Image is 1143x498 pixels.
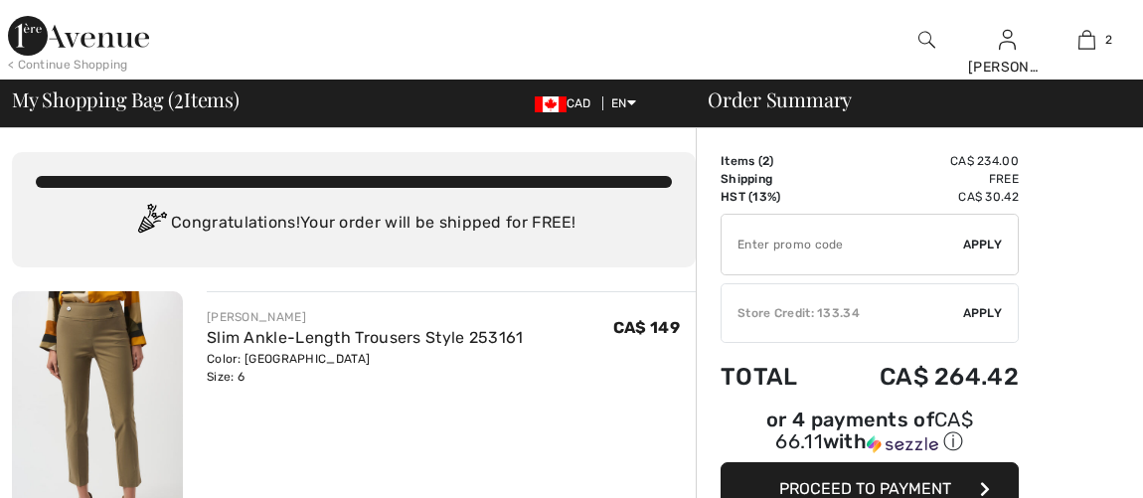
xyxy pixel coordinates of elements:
span: CA$ 66.11 [775,408,973,453]
img: My Info [999,28,1016,52]
td: Items ( ) [721,152,827,170]
div: [PERSON_NAME] [968,57,1047,78]
span: 2 [762,154,769,168]
a: Slim Ankle-Length Trousers Style 253161 [207,328,524,347]
span: 2 [1105,31,1112,49]
span: EN [611,96,636,110]
img: 1ère Avenue [8,16,149,56]
div: or 4 payments ofCA$ 66.11withSezzle Click to learn more about Sezzle [721,411,1019,462]
a: Sign In [999,30,1016,49]
td: HST (13%) [721,188,827,206]
td: Total [721,343,827,411]
div: Store Credit: 133.34 [722,304,963,322]
td: CA$ 264.42 [827,343,1019,411]
img: search the website [918,28,935,52]
span: CAD [535,96,599,110]
span: My Shopping Bag ( Items) [12,89,240,109]
img: Canadian Dollar [535,96,567,112]
input: Promo code [722,215,963,274]
span: Proceed to Payment [779,479,951,498]
img: My Bag [1078,28,1095,52]
span: 2 [174,84,184,110]
td: CA$ 234.00 [827,152,1019,170]
div: Congratulations! Your order will be shipped for FREE! [36,204,672,244]
span: Apply [963,304,1003,322]
img: Sezzle [867,435,938,453]
td: Free [827,170,1019,188]
a: 2 [1049,28,1127,52]
div: or 4 payments of with [721,411,1019,455]
span: CA$ 149 [613,318,680,337]
div: [PERSON_NAME] [207,308,524,326]
img: Congratulation2.svg [131,204,171,244]
div: < Continue Shopping [8,56,128,74]
span: Apply [963,236,1003,253]
td: CA$ 30.42 [827,188,1019,206]
td: Shipping [721,170,827,188]
div: Order Summary [684,89,1131,109]
div: Color: [GEOGRAPHIC_DATA] Size: 6 [207,350,524,386]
